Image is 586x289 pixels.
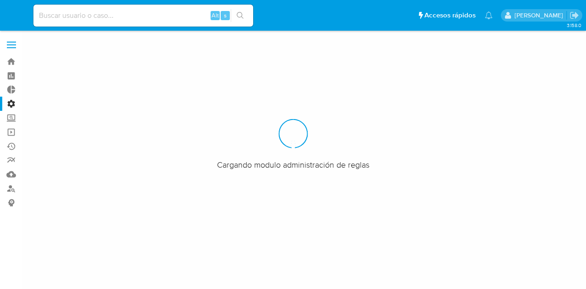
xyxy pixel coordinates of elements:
[570,11,579,20] a: Salir
[515,11,566,20] p: joaquin.santistebe@mercadolibre.com
[224,11,227,20] span: s
[212,11,219,20] span: Alt
[485,11,493,19] a: Notificaciones
[33,10,253,22] input: Buscar usuario o caso...
[424,11,476,20] span: Accesos rápidos
[217,159,369,170] span: Cargando modulo administración de reglas
[231,9,250,22] button: search-icon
